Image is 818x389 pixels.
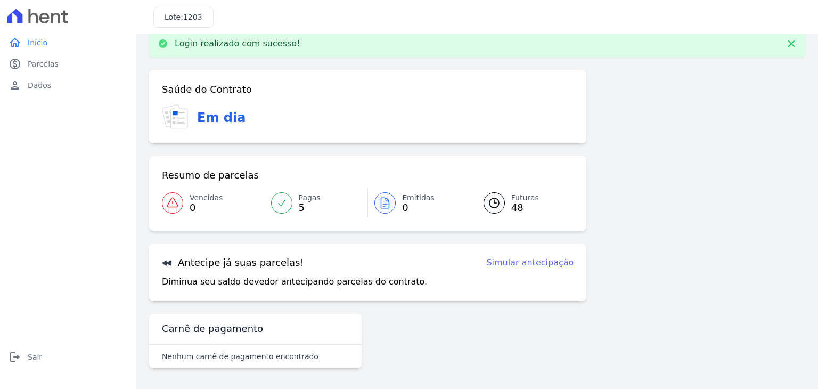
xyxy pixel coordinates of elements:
span: 1203 [183,13,202,21]
a: Emitidas 0 [368,188,471,218]
p: Nenhum carnê de pagamento encontrado [162,351,318,362]
p: Login realizado com sucesso! [175,38,300,49]
span: Dados [28,80,51,91]
a: Pagas 5 [265,188,368,218]
i: logout [9,351,21,363]
span: 0 [190,204,223,212]
p: Diminua seu saldo devedor antecipando parcelas do contrato. [162,275,427,288]
i: home [9,36,21,49]
span: 48 [511,204,539,212]
a: personDados [4,75,132,96]
a: homeInício [4,32,132,53]
a: Simular antecipação [486,256,574,269]
h3: Carnê de pagamento [162,322,263,335]
span: Emitidas [402,192,435,204]
h3: Saúde do Contrato [162,83,252,96]
h3: Resumo de parcelas [162,169,259,182]
span: 0 [402,204,435,212]
h3: Em dia [197,108,246,127]
span: 5 [299,204,321,212]
span: Vencidas [190,192,223,204]
span: Pagas [299,192,321,204]
i: person [9,79,21,92]
i: paid [9,58,21,70]
span: Futuras [511,192,539,204]
span: Sair [28,352,42,362]
a: Futuras 48 [471,188,574,218]
a: logoutSair [4,346,132,368]
span: Início [28,37,47,48]
h3: Lote: [165,12,202,23]
a: Vencidas 0 [162,188,265,218]
h3: Antecipe já suas parcelas! [162,256,304,269]
span: Parcelas [28,59,59,69]
a: paidParcelas [4,53,132,75]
